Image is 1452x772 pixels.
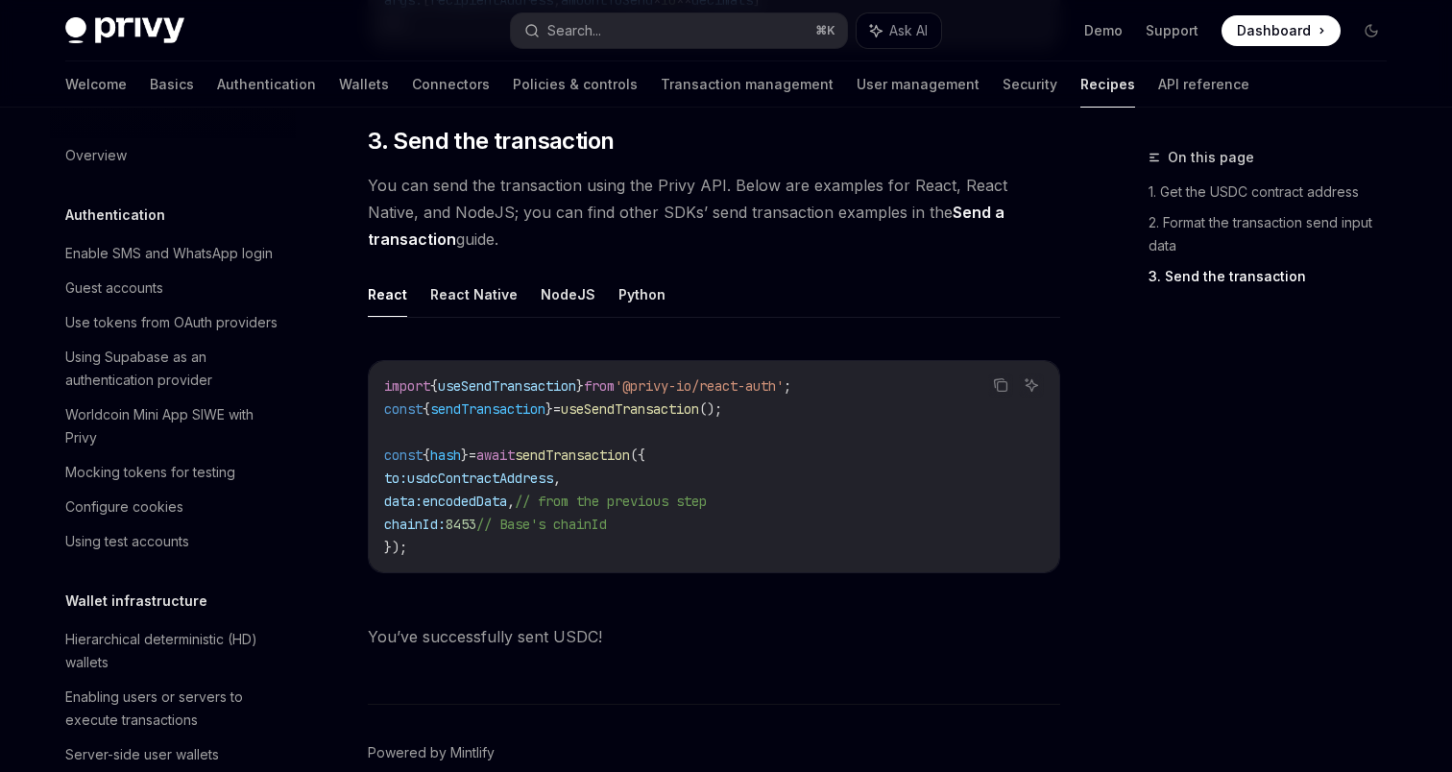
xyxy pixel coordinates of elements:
span: } [461,446,469,464]
a: Mocking tokens for testing [50,455,296,490]
div: Guest accounts [65,277,163,300]
div: Configure cookies [65,495,183,519]
button: Copy the contents from the code block [988,373,1013,398]
div: Worldcoin Mini App SIWE with Privy [65,403,284,449]
span: Dashboard [1237,21,1311,40]
a: Welcome [65,61,127,108]
span: }); [384,539,407,556]
a: Using Supabase as an authentication provider [50,340,296,398]
a: Wallets [339,61,389,108]
span: You’ve successfully sent USDC! [368,623,1060,650]
a: Powered by Mintlify [368,743,495,762]
span: { [423,446,430,464]
div: Overview [65,144,127,167]
span: const [384,400,423,418]
span: (); [699,400,722,418]
a: Server-side user wallets [50,737,296,772]
span: '@privy-io/react-auth' [615,377,784,395]
a: 2. Format the transaction send input data [1149,207,1402,261]
a: Enabling users or servers to execute transactions [50,680,296,737]
span: 3. Send the transaction [368,126,614,157]
span: On this page [1168,146,1254,169]
a: Transaction management [661,61,834,108]
span: sendTransaction [430,400,545,418]
span: { [430,377,438,395]
span: encodedData [423,493,507,510]
span: // Base's chainId [476,516,607,533]
span: , [553,470,561,487]
button: Search...⌘K [511,13,847,48]
div: Use tokens from OAuth providers [65,311,278,334]
a: Authentication [217,61,316,108]
div: Enabling users or servers to execute transactions [65,686,284,732]
a: Configure cookies [50,490,296,524]
span: } [545,400,553,418]
span: useSendTransaction [561,400,699,418]
span: // from the previous step [515,493,707,510]
button: NodeJS [541,272,595,317]
span: from [584,377,615,395]
span: Ask AI [889,21,928,40]
span: import [384,377,430,395]
a: Use tokens from OAuth providers [50,305,296,340]
span: to: [384,470,407,487]
div: Search... [547,19,601,42]
span: } [576,377,584,395]
a: Overview [50,138,296,173]
span: ⌘ K [815,23,835,38]
a: Guest accounts [50,271,296,305]
div: Enable SMS and WhatsApp login [65,242,273,265]
div: Using test accounts [65,530,189,553]
button: React Native [430,272,518,317]
a: Support [1146,21,1198,40]
a: 1. Get the USDC contract address [1149,177,1402,207]
a: 3. Send the transaction [1149,261,1402,292]
span: hash [430,446,461,464]
span: ; [784,377,791,395]
a: Policies & controls [513,61,638,108]
span: = [469,446,476,464]
h5: Wallet infrastructure [65,590,207,613]
a: User management [857,61,980,108]
span: usdcContractAddress [407,470,553,487]
button: React [368,272,407,317]
span: You can send the transaction using the Privy API. Below are examples for React, React Native, and... [368,172,1060,253]
span: const [384,446,423,464]
span: sendTransaction [515,446,630,464]
a: Basics [150,61,194,108]
a: Hierarchical deterministic (HD) wallets [50,622,296,680]
span: chainId: [384,516,446,533]
a: Dashboard [1222,15,1341,46]
a: Using test accounts [50,524,296,559]
img: dark logo [65,17,184,44]
a: API reference [1158,61,1249,108]
span: ({ [630,446,645,464]
span: useSendTransaction [438,377,576,395]
span: , [507,493,515,510]
a: Connectors [412,61,490,108]
span: await [476,446,515,464]
span: 8453 [446,516,476,533]
a: Demo [1084,21,1123,40]
div: Mocking tokens for testing [65,461,235,484]
a: Recipes [1080,61,1135,108]
button: Ask AI [1019,373,1044,398]
a: Enable SMS and WhatsApp login [50,236,296,271]
span: { [423,400,430,418]
span: = [553,400,561,418]
button: Ask AI [857,13,941,48]
button: Toggle dark mode [1356,15,1387,46]
div: Hierarchical deterministic (HD) wallets [65,628,284,674]
a: Security [1003,61,1057,108]
h5: Authentication [65,204,165,227]
div: Server-side user wallets [65,743,219,766]
div: Using Supabase as an authentication provider [65,346,284,392]
button: Python [618,272,665,317]
span: data: [384,493,423,510]
a: Worldcoin Mini App SIWE with Privy [50,398,296,455]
